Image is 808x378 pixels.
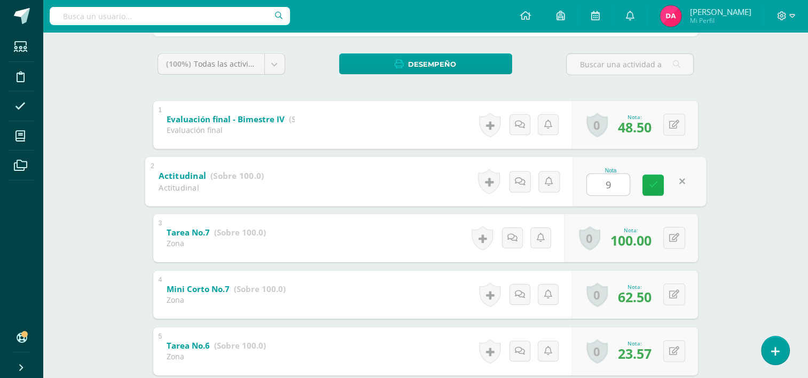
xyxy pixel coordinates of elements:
div: Zona [167,238,266,248]
span: 48.50 [618,118,652,136]
a: Actitudinal (Sobre 100.0) [159,167,264,184]
a: Mini Corto No.7 (Sobre 100.0) [167,281,286,298]
strong: (Sobre 100.0) [234,283,286,294]
span: Desempeño [408,54,456,74]
strong: (Sobre 100.0) [289,114,341,124]
a: (100%)Todas las actividades de esta unidad [158,54,285,74]
a: Tarea No.6 (Sobre 100.0) [167,337,266,355]
b: Actitudinal [159,170,206,181]
input: Buscar una actividad aquí... [567,54,693,75]
div: Nota: [618,113,652,121]
a: Desempeño [339,53,512,74]
a: Tarea No.7 (Sobre 100.0) [167,224,266,241]
span: 62.50 [618,288,652,306]
a: 0 [586,339,608,364]
div: Zona [167,295,286,305]
strong: (Sobre 100.0) [214,340,266,351]
span: [PERSON_NAME] [689,6,751,17]
span: Todas las actividades de esta unidad [194,59,326,69]
div: Actitudinal [159,182,264,192]
div: Evaluación final [167,125,295,135]
a: Evaluación final - Bimestre IV (Sobre 100.0) [167,111,341,128]
div: Nota: [610,226,652,234]
span: 23.57 [618,344,652,363]
b: Tarea No.7 [167,227,210,238]
a: 0 [586,113,608,137]
div: Nota: [618,283,652,290]
input: Busca un usuario... [50,7,290,25]
strong: (Sobre 100.0) [214,227,266,238]
span: Mi Perfil [689,16,751,25]
input: 0-100.0 [587,174,630,195]
span: (100%) [166,59,191,69]
a: 0 [586,282,608,307]
span: 100.00 [610,231,652,249]
b: Evaluación final - Bimestre IV [167,114,285,124]
b: Tarea No.6 [167,340,210,351]
div: Nota: [618,340,652,347]
b: Mini Corto No.7 [167,283,230,294]
a: 0 [579,226,600,250]
div: Zona [167,351,266,361]
img: 0d1c13a784e50cea1b92786e6af8f399.png [660,5,681,27]
strong: (Sobre 100.0) [210,170,264,181]
div: Nota [586,167,635,173]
